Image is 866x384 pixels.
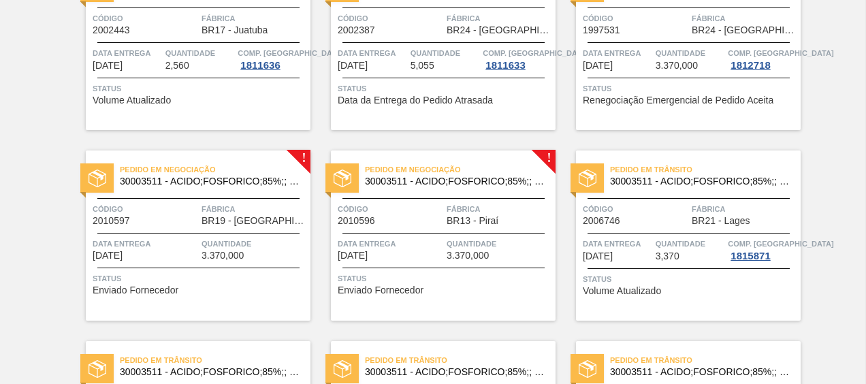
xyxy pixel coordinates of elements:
span: Pedido em Trânsito [610,163,801,176]
span: Status [338,82,552,95]
span: Data entrega [338,46,407,60]
span: Pedido em Trânsito [610,353,801,367]
span: Status [93,272,307,285]
span: 30003511 - ACIDO;FOSFORICO;85%;; CONTAINER [610,367,790,377]
span: Fábrica [692,12,797,25]
span: Quantidade [656,237,725,251]
span: Data entrega [583,237,652,251]
span: 30003511 - ACIDO;FOSFORICO;85%;; CONTAINER [365,176,545,187]
img: status [89,360,106,378]
img: status [579,170,596,187]
span: BR24 - Ponta Grossa [447,25,552,35]
span: 3.370,000 [447,251,489,261]
span: BR13 - Piraí [447,216,498,226]
span: BR21 - Lages [692,216,750,226]
span: Fábrica [202,12,307,25]
span: Status [583,272,797,286]
span: Status [583,82,797,95]
div: 1811636 [238,60,283,71]
span: Quantidade [202,237,307,251]
span: 18/08/2025 [583,61,613,71]
img: status [579,360,596,378]
span: Status [93,82,307,95]
span: 3.370,000 [656,61,698,71]
span: BR19 - Nova Rio [202,216,307,226]
span: Comp. Carga [728,237,833,251]
span: Volume Atualizado [583,286,661,296]
span: Comp. Carga [728,46,833,60]
span: 2,560 [165,61,189,71]
img: status [334,170,351,187]
span: Renegociação Emergencial de Pedido Aceita [583,95,773,106]
span: Pedido em Negociação [120,163,310,176]
span: Comp. Carga [238,46,343,60]
span: Data entrega [93,237,198,251]
span: 1997531 [583,25,620,35]
span: 2002387 [338,25,375,35]
span: Código [93,12,198,25]
span: Fábrica [447,202,552,216]
span: 30003511 - ACIDO;FOSFORICO;85%;; CONTAINER [610,176,790,187]
span: Status [338,272,552,285]
span: Fábrica [447,12,552,25]
span: 2010596 [338,216,375,226]
span: 2002443 [93,25,130,35]
span: Quantidade [411,46,480,60]
span: Enviado Fornecedor [338,285,423,295]
span: BR24 - Ponta Grossa [692,25,797,35]
a: statusPedido em Trânsito30003511 - ACIDO;FOSFORICO;85%;; CONTAINERCódigo2006746FábricaBR21 - Lage... [556,150,801,321]
span: Código [583,12,688,25]
span: Data da Entrega do Pedido Atrasada [338,95,493,106]
span: 23/08/2025 [583,251,613,261]
span: Fábrica [692,202,797,216]
span: Volume Atualizado [93,95,171,106]
span: Data entrega [583,46,652,60]
a: Comp. [GEOGRAPHIC_DATA]1811633 [483,46,552,71]
span: 18/08/2025 [338,61,368,71]
a: Comp. [GEOGRAPHIC_DATA]1811636 [238,46,307,71]
span: BR17 - Juatuba [202,25,268,35]
span: Data entrega [338,237,443,251]
span: Fábrica [202,202,307,216]
img: status [89,170,106,187]
span: Comp. Carga [483,46,588,60]
span: 17/08/2025 [93,61,123,71]
span: 19/08/2025 [338,251,368,261]
span: 3,370 [656,251,679,261]
span: Código [93,202,198,216]
div: 1812718 [728,60,773,71]
span: Pedido em Trânsito [120,353,310,367]
img: status [334,360,351,378]
span: 3.370,000 [202,251,244,261]
span: Código [338,202,443,216]
span: Data entrega [93,46,162,60]
span: 19/08/2025 [93,251,123,261]
span: 30003511 - ACIDO;FOSFORICO;85%;; CONTAINER [120,176,300,187]
div: 1811633 [483,60,528,71]
div: 1815871 [728,251,773,261]
a: !statusPedido em Negociação30003511 - ACIDO;FOSFORICO;85%;; CONTAINERCódigo2010597FábricaBR19 - [... [65,150,310,321]
span: Pedido em Trânsito [365,353,556,367]
span: 5,055 [411,61,434,71]
a: Comp. [GEOGRAPHIC_DATA]1815871 [728,237,797,261]
span: Quantidade [656,46,725,60]
span: Quantidade [447,237,552,251]
span: Código [583,202,688,216]
span: 2010597 [93,216,130,226]
span: 2006746 [583,216,620,226]
span: 30003511 - ACIDO;FOSFORICO;85%;; CONTAINER [365,367,545,377]
span: Código [338,12,443,25]
a: !statusPedido em Negociação30003511 - ACIDO;FOSFORICO;85%;; CONTAINERCódigo2010596FábricaBR13 - P... [310,150,556,321]
a: Comp. [GEOGRAPHIC_DATA]1812718 [728,46,797,71]
span: Quantidade [165,46,235,60]
span: Enviado Fornecedor [93,285,178,295]
span: Pedido em Negociação [365,163,556,176]
span: 30003511 - ACIDO;FOSFORICO;85%;; CONTAINER [120,367,300,377]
